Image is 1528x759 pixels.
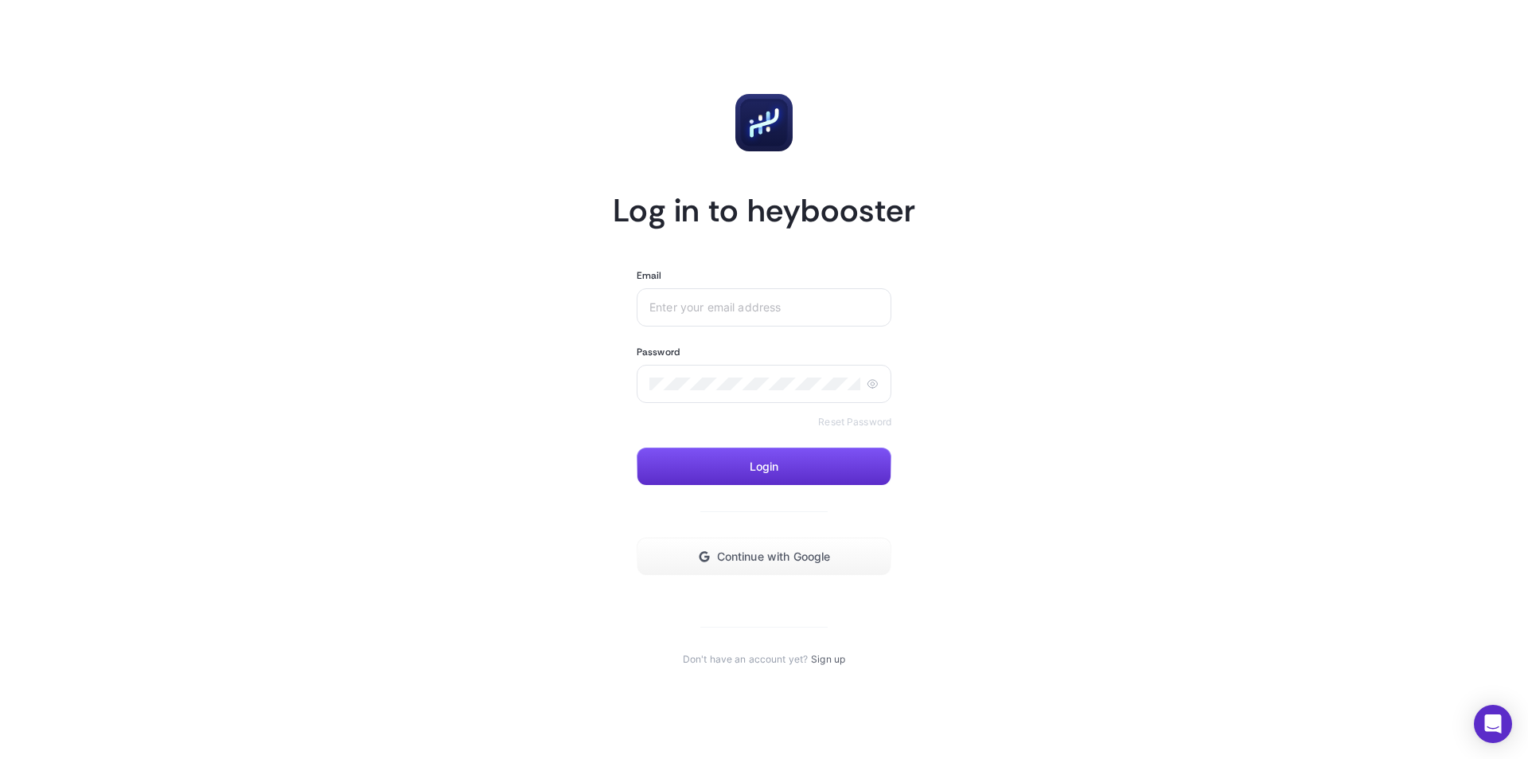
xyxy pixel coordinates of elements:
[637,448,891,486] button: Login
[637,538,891,576] button: Continue with Google
[683,653,808,666] span: Don't have an account yet?
[637,269,662,282] label: Email
[811,653,845,666] a: Sign up
[613,190,915,231] h1: Log in to heybooster
[649,301,879,314] input: Enter your email address
[637,346,680,358] label: Password
[717,550,831,563] span: Continue with Google
[818,416,891,428] a: Reset Password
[1474,705,1512,743] div: Open Intercom Messenger
[750,460,779,473] span: Login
